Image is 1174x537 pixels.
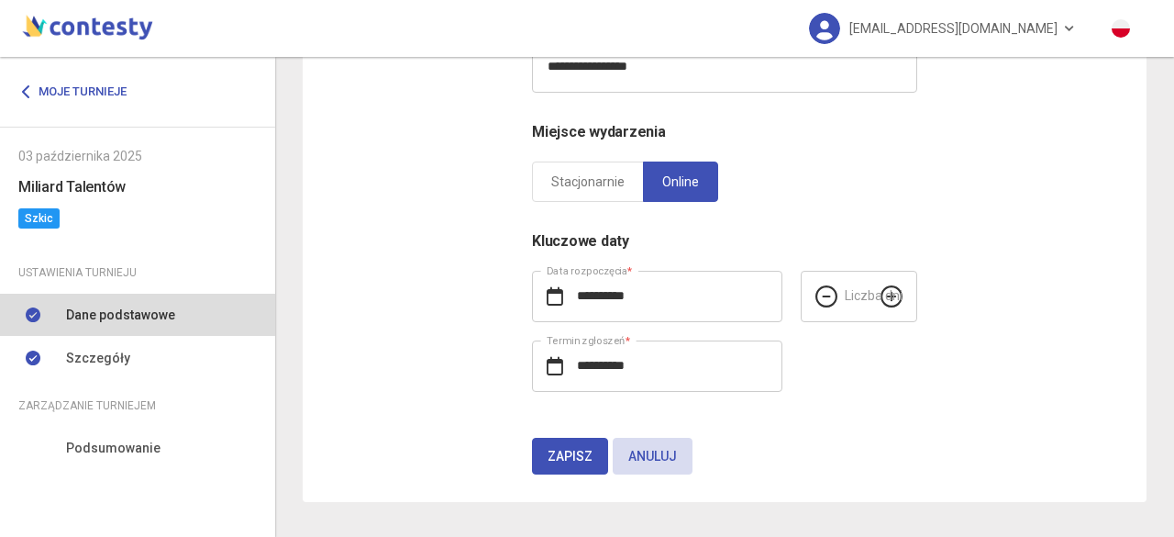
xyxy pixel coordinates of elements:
a: Moje turnieje [18,75,140,108]
div: 03 października 2025 [18,146,257,166]
span: Szczegóły [66,348,130,368]
a: Online [643,162,718,202]
span: [EMAIL_ADDRESS][DOMAIN_NAME] [849,9,1058,48]
h6: Miliard Talentów [18,175,257,198]
div: Ustawienia turnieju [18,263,257,283]
span: Kluczowe daty [532,232,629,250]
button: Anuluj [613,438,692,475]
span: Zapisz [548,449,593,464]
span: Zarządzanie turniejem [18,396,156,416]
span: Podsumowanie [66,438,161,458]
button: Zapisz [532,438,608,475]
a: Stacjonarnie [532,162,644,202]
span: Szkic [18,208,60,229]
span: Dane podstawowe [66,305,175,325]
span: Miejsce wydarzenia [532,123,666,140]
